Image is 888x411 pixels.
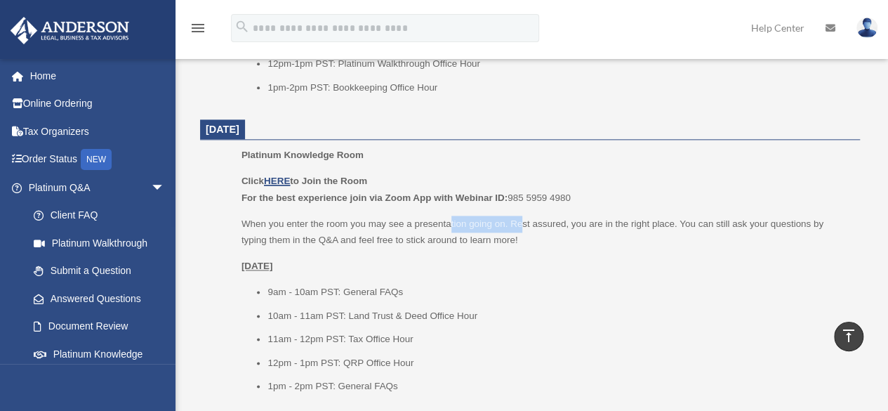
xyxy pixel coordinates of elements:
[267,79,850,96] li: 1pm-2pm PST: Bookkeeping Office Hour
[834,322,863,351] a: vertical_align_top
[20,202,186,230] a: Client FAQ
[267,355,850,372] li: 12pm - 1pm PST: QRP Office Hour
[267,284,850,301] li: 9am - 10am PST: General FAQs
[234,19,250,34] i: search
[20,257,186,285] a: Submit a Question
[6,17,133,44] img: Anderson Advisors Platinum Portal
[840,327,857,344] i: vertical_align_top
[267,331,850,348] li: 11am - 12pm PST: Tax Office Hour
[20,313,186,341] a: Document Review
[241,261,273,271] u: [DATE]
[241,193,508,203] b: For the best experience join via Zoom App with Webinar ID:
[267,378,850,395] li: 1pm - 2pm PST: General FAQs
[206,124,239,135] span: [DATE]
[241,176,367,186] b: Click to Join the Room
[10,117,186,145] a: Tax Organizers
[856,18,877,38] img: User Pic
[10,90,186,118] a: Online Ordering
[10,174,186,202] a: Platinum Q&Aarrow_drop_down
[10,145,186,174] a: Order StatusNEW
[264,176,290,186] a: HERE
[10,62,186,90] a: Home
[190,20,206,37] i: menu
[20,229,186,257] a: Platinum Walkthrough
[81,149,112,170] div: NEW
[241,173,850,206] p: 985 5959 4980
[20,340,179,385] a: Platinum Knowledge Room
[241,150,364,160] span: Platinum Knowledge Room
[267,56,850,72] li: 12pm-1pm PST: Platinum Walkthrough Office Hour
[190,25,206,37] a: menu
[151,174,179,202] span: arrow_drop_down
[267,308,850,325] li: 10am - 11am PST: Land Trust & Deed Office Hour
[20,285,186,313] a: Answered Questions
[241,216,850,249] p: When you enter the room you may see a presentation going on. Rest assured, you are in the right p...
